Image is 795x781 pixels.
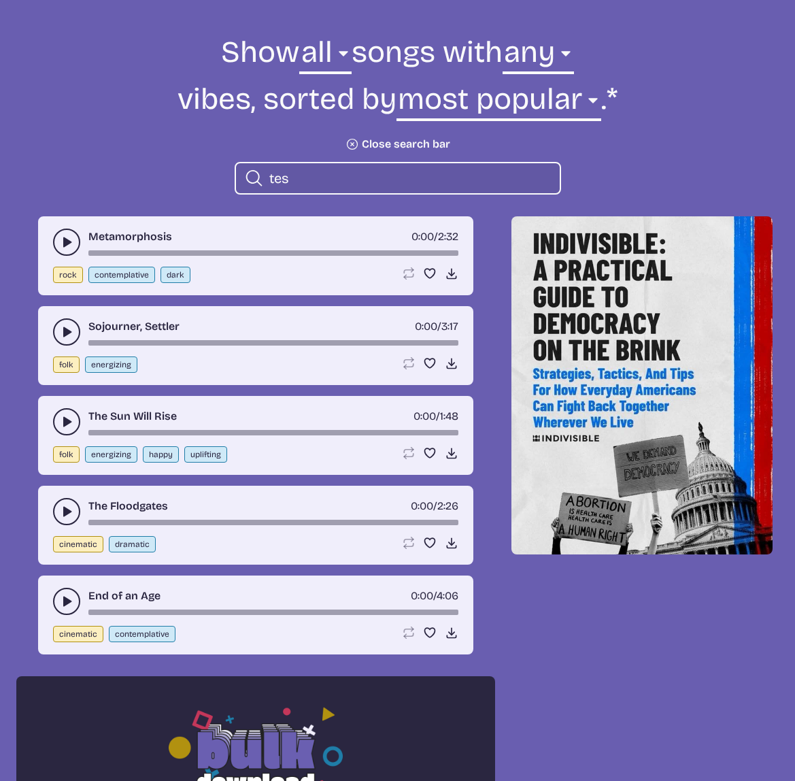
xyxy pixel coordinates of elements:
[437,499,458,512] span: 2:26
[88,430,458,435] div: song-time-bar
[411,499,433,512] span: timer
[85,356,137,373] button: energizing
[53,536,103,552] button: cinematic
[53,318,80,346] button: play-pause toggle
[109,626,175,642] button: contemplative
[411,588,458,604] div: /
[413,408,458,425] div: /
[53,588,80,615] button: play-pause toggle
[413,410,436,422] span: timer
[88,340,458,346] div: song-time-bar
[415,318,458,335] div: /
[88,318,180,335] a: Sojourner, Settler
[401,626,415,639] button: Loop
[503,33,574,80] select: vibe
[441,320,458,333] span: 3:17
[88,520,458,525] div: song-time-bar
[88,229,172,245] a: Metamorphosis
[269,169,549,187] input: search
[109,536,156,552] button: dramatic
[88,408,177,425] a: The Sun Will Rise
[411,589,433,602] span: timer
[401,267,415,280] button: Loop
[28,33,768,195] form: Show songs with vibes, sorted by .
[53,408,80,435] button: play-pause toggle
[88,250,458,256] div: song-time-bar
[53,626,103,642] button: cinematic
[423,356,437,370] button: Favorite
[423,536,437,550] button: Favorite
[411,229,458,245] div: /
[53,267,83,283] button: rock
[160,267,190,283] button: dark
[53,356,80,373] button: folk
[440,410,458,422] span: 1:48
[401,536,415,550] button: Loop
[345,137,450,151] button: Close search bar
[511,216,773,554] img: Help save our democracy!
[143,446,179,463] button: happy
[53,229,80,256] button: play-pause toggle
[423,446,437,460] button: Favorite
[423,267,437,280] button: Favorite
[53,446,80,463] button: folk
[437,589,458,602] span: 4:06
[396,80,601,127] select: sorting
[88,498,168,514] a: The Floodgates
[423,626,437,639] button: Favorite
[88,610,458,615] div: song-time-bar
[88,588,160,604] a: End of an Age
[411,230,434,243] span: timer
[53,498,80,525] button: play-pause toggle
[401,446,415,460] button: Loop
[88,267,155,283] button: contemplative
[438,230,458,243] span: 2:32
[411,498,458,514] div: /
[184,446,227,463] button: uplifting
[401,356,415,370] button: Loop
[85,446,137,463] button: energizing
[299,33,351,80] select: genre
[415,320,437,333] span: timer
